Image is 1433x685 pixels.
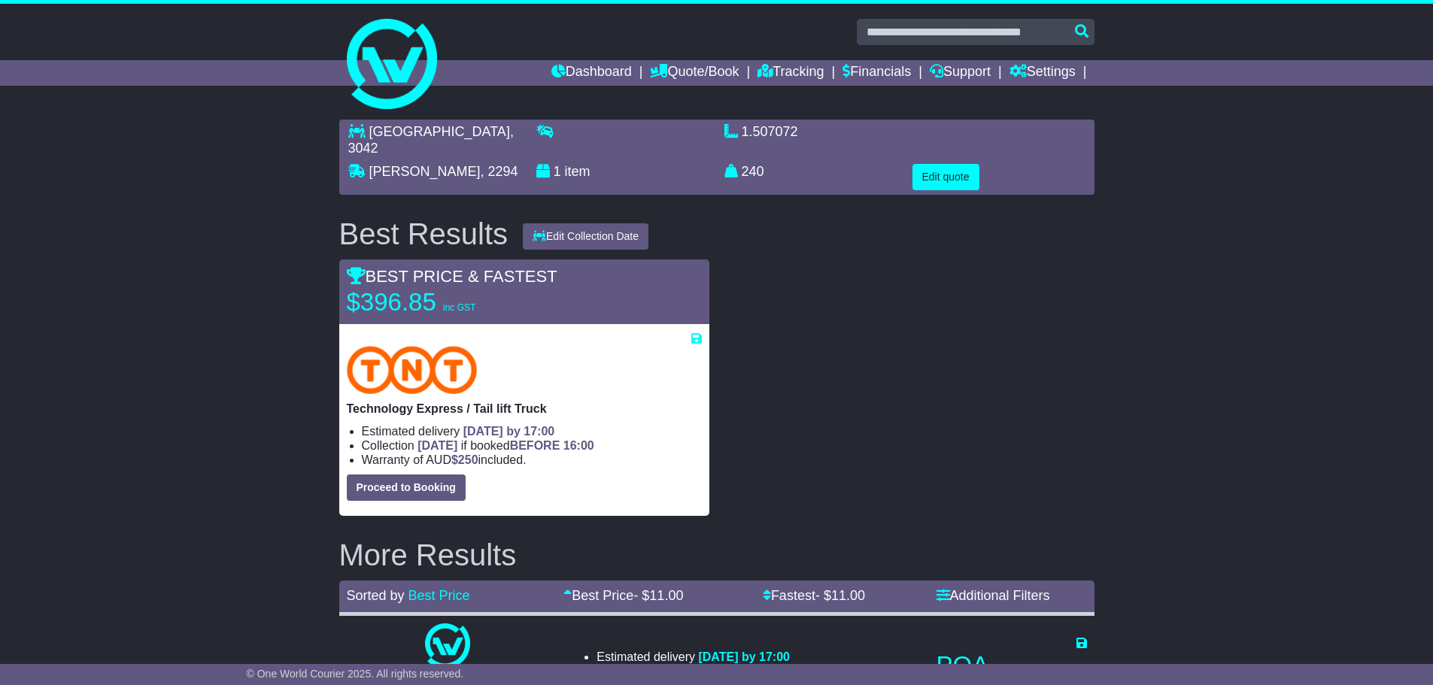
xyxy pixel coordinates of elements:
span: - $ [815,588,865,603]
a: Additional Filters [937,588,1050,603]
span: [PERSON_NAME] [369,164,481,179]
li: Estimated delivery [362,424,702,438]
span: 1 [554,164,561,179]
img: TNT Domestic: Technology Express / Tail lift Truck [347,346,478,394]
h2: More Results [339,538,1094,571]
span: [DATE] [417,439,457,452]
span: [DATE] by 17:00 [463,425,555,438]
a: Tracking [757,60,824,86]
span: 1.507072 [742,124,798,139]
span: 16:00 [563,439,594,452]
a: Settings [1009,60,1076,86]
li: Estimated delivery [597,650,790,664]
a: Best Price- $11.00 [563,588,683,603]
span: Sorted by [347,588,405,603]
span: 11.00 [831,588,865,603]
button: Edit Collection Date [523,223,648,250]
span: if booked [417,439,594,452]
button: Edit quote [912,164,979,190]
span: , 3042 [348,124,514,156]
span: 11.00 [649,588,683,603]
span: © One World Courier 2025. All rights reserved. [247,668,464,680]
span: item [565,164,591,179]
a: Support [930,60,991,86]
span: - $ [633,588,683,603]
span: inc GST [443,302,475,313]
span: , 2294 [481,164,518,179]
a: Dashboard [551,60,632,86]
a: Financials [842,60,911,86]
img: One World Courier: Same Day Nationwide(quotes take 0.5-1 hour) [425,623,470,668]
p: $396.85 [347,287,535,317]
span: 240 [742,164,764,179]
a: Best Price [408,588,470,603]
span: BEFORE [510,439,560,452]
span: BEST PRICE & FASTEST [347,267,557,286]
span: [DATE] by 17:00 [698,650,790,663]
p: Technology Express / Tail lift Truck [347,402,702,416]
span: $ [451,453,478,466]
a: Fastest- $11.00 [763,588,865,603]
span: [GEOGRAPHIC_DATA] [369,124,510,139]
li: Warranty of AUD included. [362,453,702,467]
a: Quote/Book [650,60,739,86]
span: 250 [458,453,478,466]
p: POA [937,650,1087,680]
div: Best Results [332,217,516,250]
button: Proceed to Booking [347,474,466,501]
li: Collection [362,438,702,453]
